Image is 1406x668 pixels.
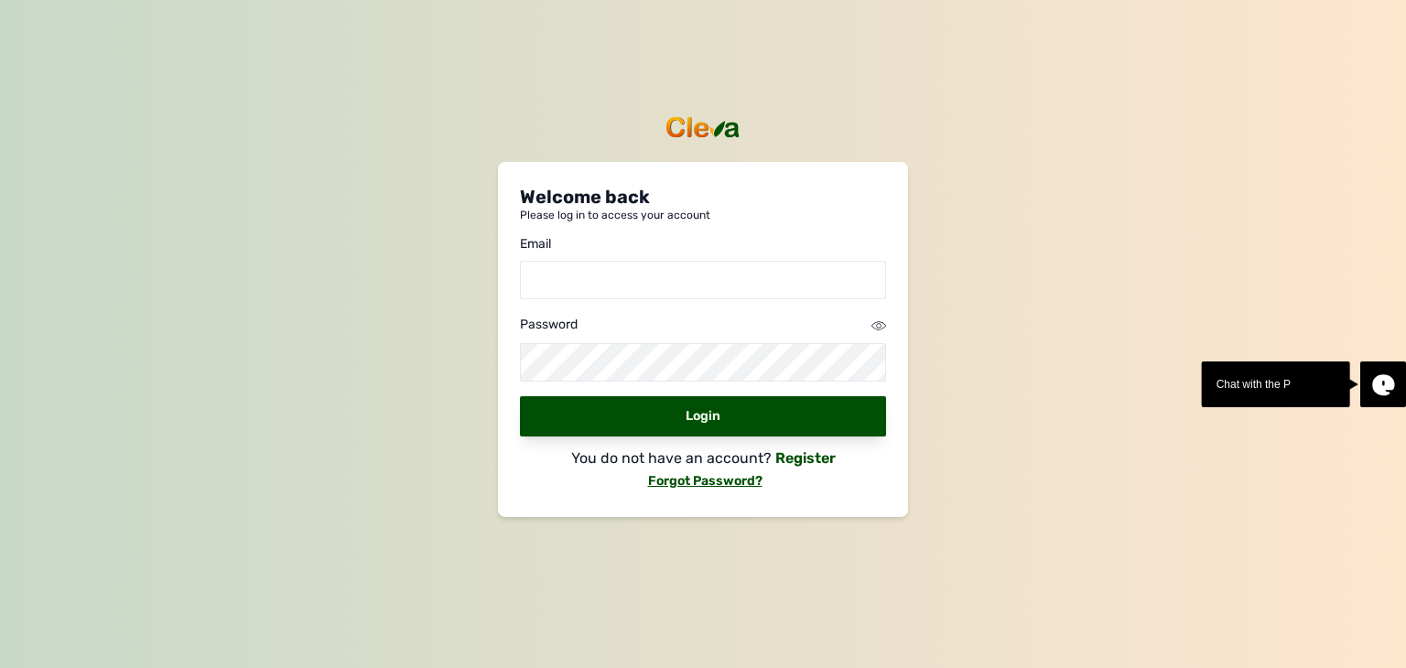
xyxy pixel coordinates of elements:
[520,235,886,253] div: Email
[644,473,762,489] a: Forgot Password?
[520,396,886,436] div: Login
[772,449,836,467] a: Register
[571,447,772,469] p: You do not have an account?
[520,316,578,334] div: Password
[520,210,886,221] p: Please log in to access your account
[520,184,886,210] p: Welcome back
[663,114,743,140] img: cleva_logo.png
